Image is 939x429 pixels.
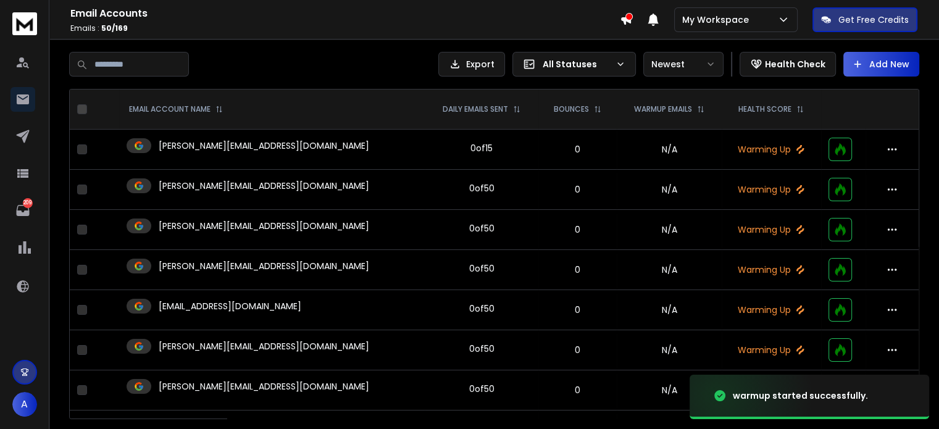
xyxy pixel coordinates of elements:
div: 0 of 50 [469,222,494,235]
td: N/A [617,290,722,330]
p: [PERSON_NAME][EMAIL_ADDRESS][DOMAIN_NAME] [159,260,369,272]
img: logo [12,12,37,35]
p: WARMUP EMAILS [634,104,692,114]
p: Warming Up [729,183,814,196]
div: 0 of 50 [469,262,494,275]
div: EMAIL ACCOUNT NAME [129,104,223,114]
p: 0 [546,183,609,196]
p: Warming Up [729,344,814,356]
a: 209 [10,198,35,223]
button: Get Free Credits [812,7,917,32]
p: All Statuses [543,58,611,70]
p: [PERSON_NAME][EMAIL_ADDRESS][DOMAIN_NAME] [159,220,369,232]
button: A [12,392,37,417]
p: [EMAIL_ADDRESS][DOMAIN_NAME] [159,300,301,312]
button: Export [438,52,505,77]
div: 0 of 50 [469,383,494,395]
p: 0 [546,304,609,316]
span: 50 / 169 [101,23,128,33]
p: Get Free Credits [838,14,909,26]
p: 0 [546,384,609,396]
td: N/A [617,130,722,170]
p: 0 [546,344,609,356]
p: HEALTH SCORE [738,104,791,114]
p: [PERSON_NAME][EMAIL_ADDRESS][DOMAIN_NAME] [159,380,369,393]
p: [PERSON_NAME][EMAIL_ADDRESS][DOMAIN_NAME] [159,180,369,192]
p: 0 [546,264,609,276]
td: N/A [617,330,722,370]
div: 0 of 50 [469,302,494,315]
p: Health Check [765,58,825,70]
p: DAILY EMAILS SENT [443,104,508,114]
div: 0 of 50 [469,182,494,194]
p: [PERSON_NAME][EMAIL_ADDRESS][DOMAIN_NAME] [159,140,369,152]
button: Newest [643,52,724,77]
p: 209 [23,198,33,208]
p: Warming Up [729,304,814,316]
h1: Email Accounts [70,6,620,21]
div: 0 of 50 [469,343,494,355]
p: Warming Up [729,264,814,276]
p: Emails : [70,23,620,33]
button: Add New [843,52,919,77]
p: Warming Up [729,143,814,156]
p: My Workspace [682,14,754,26]
p: BOUNCES [554,104,589,114]
p: 0 [546,143,609,156]
p: 0 [546,223,609,236]
p: Warming Up [729,223,814,236]
td: N/A [617,210,722,250]
button: Health Check [740,52,836,77]
td: N/A [617,170,722,210]
p: [PERSON_NAME][EMAIL_ADDRESS][DOMAIN_NAME] [159,340,369,352]
td: N/A [617,370,722,410]
td: N/A [617,250,722,290]
div: warmup started successfully. [733,389,868,402]
div: 0 of 15 [470,142,493,154]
